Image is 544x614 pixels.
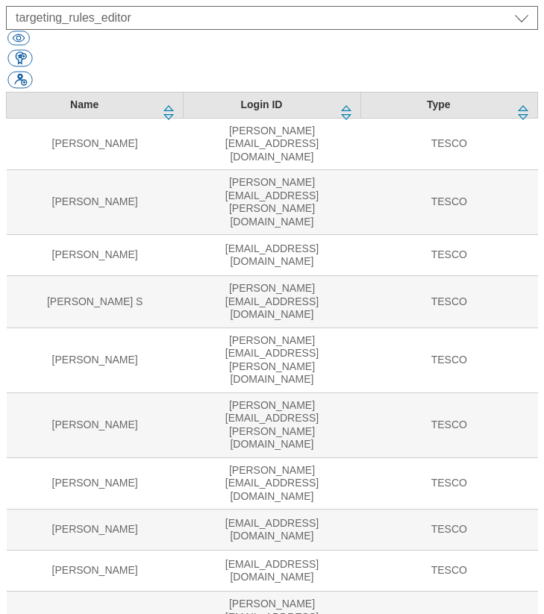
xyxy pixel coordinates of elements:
td: [PERSON_NAME] [7,235,184,276]
td: [PERSON_NAME][EMAIL_ADDRESS][DOMAIN_NAME] [184,276,360,328]
td: [PERSON_NAME][EMAIL_ADDRESS][PERSON_NAME][DOMAIN_NAME] [184,392,360,457]
td: TESCO [360,170,537,235]
td: [PERSON_NAME] S [7,276,184,328]
td: [PERSON_NAME][EMAIL_ADDRESS][PERSON_NAME][DOMAIN_NAME] [184,170,360,235]
td: [PERSON_NAME] [7,118,184,170]
td: TESCO [360,328,537,392]
div: Login ID [193,98,330,112]
td: [PERSON_NAME] [7,328,184,392]
td: [EMAIL_ADDRESS][DOMAIN_NAME] [184,551,360,592]
td: TESCO [360,235,537,276]
td: [PERSON_NAME][EMAIL_ADDRESS][DOMAIN_NAME] [184,118,360,170]
div: Type [370,98,507,112]
td: [PERSON_NAME][EMAIL_ADDRESS][DOMAIN_NAME] [184,457,360,510]
td: [PERSON_NAME] [7,457,184,510]
td: [EMAIL_ADDRESS][DOMAIN_NAME] [184,235,360,276]
td: TESCO [360,457,537,510]
td: TESCO [360,276,537,328]
td: TESCO [360,551,537,592]
td: TESCO [360,118,537,170]
div: Name [16,98,153,112]
td: [PERSON_NAME] [7,510,184,551]
td: [PERSON_NAME] [7,551,184,592]
td: [EMAIL_ADDRESS][DOMAIN_NAME] [184,510,360,551]
td: TESCO [360,510,537,551]
td: [PERSON_NAME][EMAIL_ADDRESS][PERSON_NAME][DOMAIN_NAME] [184,328,360,392]
td: TESCO [360,392,537,457]
td: [PERSON_NAME] [7,170,184,235]
td: [PERSON_NAME] [7,392,184,457]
